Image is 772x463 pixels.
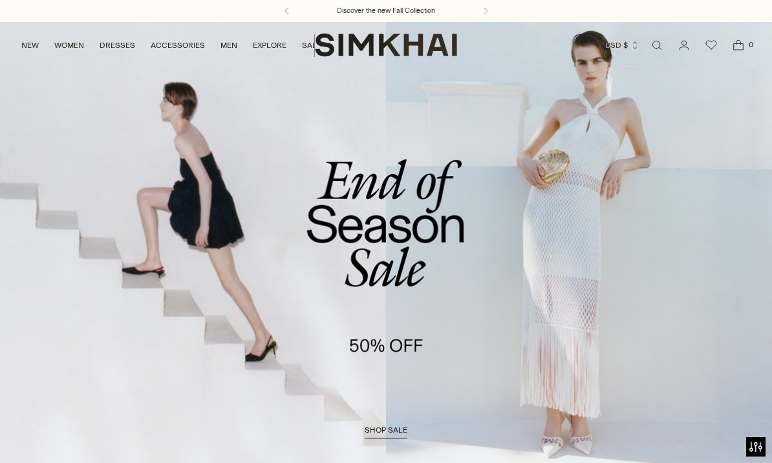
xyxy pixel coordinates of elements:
[220,31,237,59] a: MEN
[365,425,407,435] span: shop sale
[605,31,639,59] button: USD $
[337,6,435,16] a: Discover the new Fall Collection
[671,32,697,58] a: Go to the account page
[253,31,286,59] a: EXPLORE
[365,425,407,438] a: shop sale
[315,32,457,58] a: SIMKHAI
[698,32,724,58] a: Wishlist
[21,31,39,59] a: NEW
[644,32,670,58] a: Open search modal
[725,32,751,58] a: Open cart modal
[100,31,135,59] a: DRESSES
[745,39,756,50] span: 0
[151,31,205,59] a: ACCESSORIES
[302,31,321,59] a: SALE
[54,31,84,59] a: WOMEN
